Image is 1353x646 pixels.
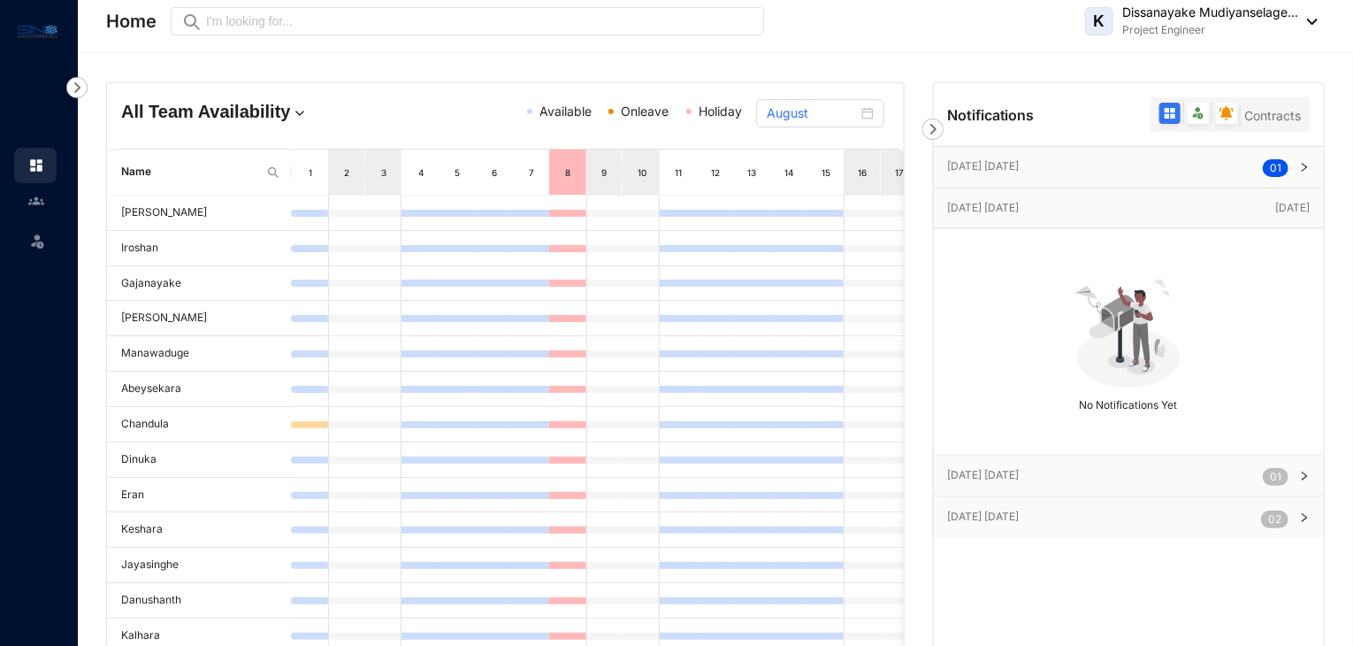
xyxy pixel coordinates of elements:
td: Iroshan [107,231,291,266]
div: 14 [782,164,796,181]
div: 1 [303,164,317,181]
img: nav-icon-right.af6afadce00d159da59955279c43614e.svg [922,119,944,140]
span: Onleave [621,104,669,119]
sup: 01 [1263,159,1288,177]
div: 13 [745,164,760,181]
td: Chandula [107,407,291,442]
div: 10 [635,164,649,181]
div: 11 [671,164,685,181]
div: [DATE] [DATE]01 [934,147,1324,188]
div: 2 [340,164,354,181]
sup: 01 [1263,468,1288,486]
img: dropdown.780994ddfa97fca24b89f58b1de131fa.svg [291,104,309,122]
span: Name [121,164,259,181]
p: [DATE] [DATE] [948,158,1263,175]
div: [DATE] [DATE][DATE] [934,188,1324,227]
p: Project Engineer [1122,21,1298,39]
img: filter-all-active.b2ddab8b6ac4e993c5f19a95c6f397f4.svg [1163,106,1177,120]
span: Available [539,104,592,119]
p: [DATE] [DATE] [948,508,1261,526]
div: 3 [377,164,391,181]
span: 1 [1277,161,1281,174]
span: right [1299,471,1310,481]
span: right [1299,512,1310,523]
td: Eran [107,478,291,513]
td: [PERSON_NAME] [107,301,291,336]
td: Gajanayake [107,266,291,302]
span: K [1094,13,1105,29]
div: 7 [524,164,539,181]
span: right [1299,162,1310,173]
span: 0 [1268,512,1275,526]
div: 8 [561,164,575,181]
img: filter-reminder.7bd594460dfc183a5d70274ebda095bc.svg [1219,106,1234,120]
img: nav-icon-right.af6afadce00d159da59955279c43614e.svg [66,77,88,98]
p: [DATE] [DATE] [948,199,1275,217]
img: home.c6720e0a13eba0172344.svg [28,158,44,173]
td: Abeysekara [107,372,291,407]
h4: All Team Availability [121,99,377,124]
span: 1 [1277,470,1281,483]
div: 4 [414,164,428,181]
sup: 02 [1261,511,1288,528]
p: Home [106,9,157,34]
span: 0 [1270,161,1277,174]
li: Contacts [14,183,57,219]
div: [DATE] [DATE]01 [934,456,1324,496]
td: Dinuka [107,442,291,478]
span: Holiday [699,104,742,119]
td: Keshara [107,512,291,548]
li: Home [14,148,57,183]
img: leave-unselected.2934df6273408c3f84d9.svg [28,232,46,250]
td: Manawaduge [107,336,291,372]
p: Notifications [948,104,1035,126]
input: Select month [767,104,857,123]
div: [DATE] [DATE]02 [934,497,1324,538]
div: 5 [450,164,464,181]
td: Danushanth [107,583,291,619]
img: no-notification-yet.99f61bb71409b19b567a5111f7a484a1.svg [1067,269,1189,391]
span: Contracts [1244,108,1301,123]
span: 2 [1275,512,1281,526]
div: 15 [819,164,833,181]
div: 9 [598,164,612,181]
img: dropdown-black.8e83cc76930a90b1a4fdb6d089b7bf3a.svg [1298,19,1318,25]
p: No Notifications Yet [948,391,1310,414]
p: [DATE] [1275,199,1310,217]
td: Jayasinghe [107,548,291,583]
img: people-unselected.118708e94b43a90eceab.svg [28,193,44,209]
img: search.8ce656024d3affaeffe32e5b30621cb7.svg [266,165,280,180]
img: logo [18,21,57,42]
img: filter-leave.335d97c0ea4a0c612d9facb82607b77b.svg [1191,106,1205,120]
p: [DATE] [DATE] [948,466,1263,484]
div: 17 [892,164,906,181]
span: 0 [1270,470,1277,483]
div: 6 [487,164,501,181]
td: [PERSON_NAME] [107,196,291,231]
p: Dissanayake Mudiyanselage... [1122,4,1298,21]
div: 12 [708,164,722,181]
input: I’m looking for... [206,12,753,31]
div: 16 [855,164,869,181]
